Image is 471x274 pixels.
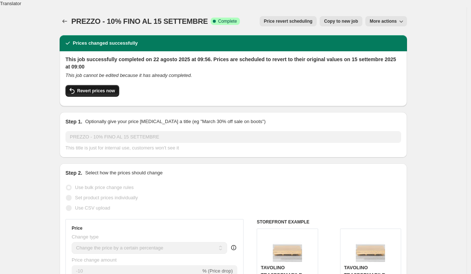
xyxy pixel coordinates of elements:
span: Change type [72,234,99,240]
input: 30% off holiday sale [65,131,401,143]
span: More actions [370,18,397,24]
button: Copy to new job [320,16,362,26]
button: More actions [365,16,407,26]
img: MAGICO-Libro_42_S0-web_98bad45b-1591-42be-8688-c6f6bbea99d1_80x.jpg [273,233,302,262]
button: Price revert scheduling [260,16,317,26]
h2: Step 1. [65,118,82,125]
span: Copy to new job [324,18,358,24]
span: Price revert scheduling [264,18,313,24]
button: Price change jobs [60,16,70,26]
img: MAGICO-Libro_42_S0-web_98bad45b-1591-42be-8688-c6f6bbea99d1_80x.jpg [356,233,385,262]
p: Optionally give your price [MEDICAL_DATA] a title (eg "March 30% off sale on boots") [85,118,265,125]
span: This title is just for internal use, customers won't see it [65,145,179,151]
span: Revert prices now [77,88,115,94]
h2: Prices changed successfully [73,40,138,47]
span: Price change amount [72,257,117,263]
h2: Step 2. [65,169,82,177]
span: Use bulk price change rules [75,185,133,190]
div: help [230,244,237,251]
span: Set product prices individually [75,195,138,200]
h3: Price [72,225,82,231]
p: Select how the prices should change [85,169,163,177]
i: This job cannot be edited because it has already completed. [65,73,192,78]
h6: STOREFRONT EXAMPLE [257,219,401,225]
span: % (Price drop) [202,268,233,274]
button: Revert prices now [65,85,119,97]
span: PREZZO - 10% FINO AL 15 SETTEMBRE [71,17,208,25]
span: Complete [218,18,237,24]
h2: This job successfully completed on 22 agosto 2025 at 09:56. Prices are scheduled to revert to the... [65,56,401,70]
span: Use CSV upload [75,205,110,211]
